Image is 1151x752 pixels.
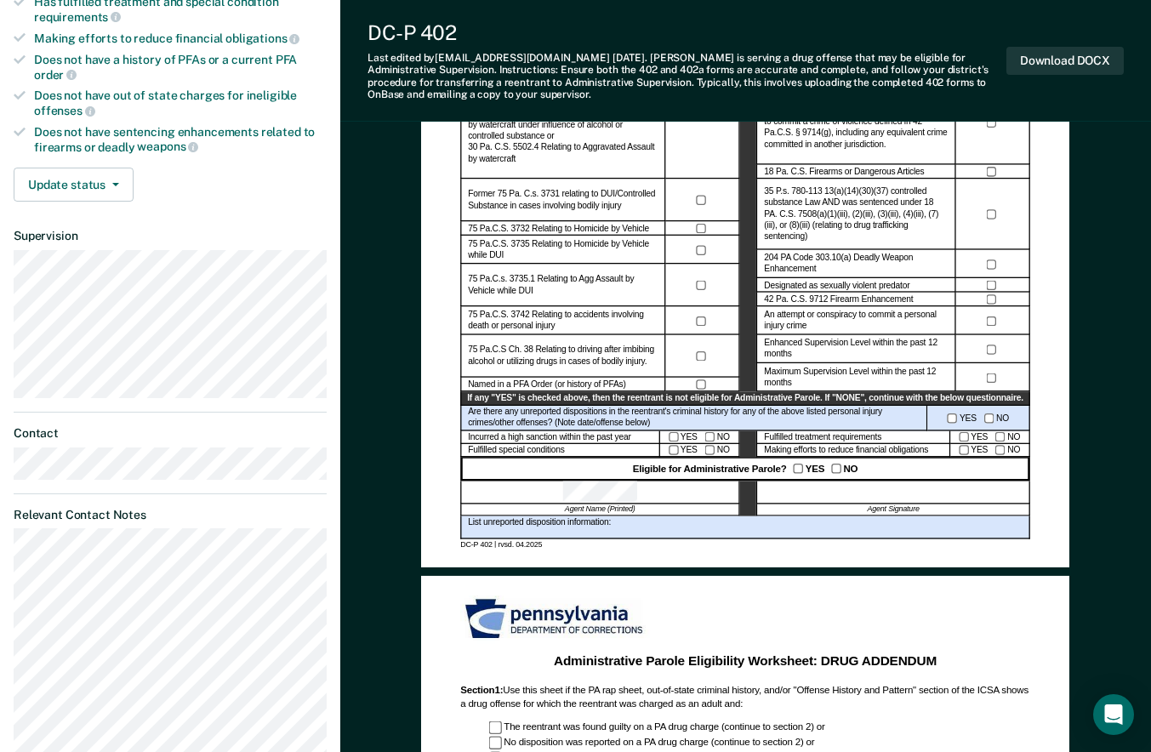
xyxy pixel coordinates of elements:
div: Making efforts to reduce financial [34,31,327,46]
dt: Relevant Contact Notes [14,508,327,522]
div: Eligible for Administrative Parole? YES NO [460,458,1030,481]
span: offenses [34,104,95,117]
span: obligations [225,31,299,45]
div: Fulfilled treatment requirements [757,430,951,444]
label: Enhanced Supervision Level within the past 12 months [765,339,949,362]
label: 75 Pa.C.S Ch. 38 Relating to driving after imbibing alcohol or utilizing drugs in cases of bodily... [468,345,658,368]
dt: Contact [14,426,327,441]
div: Last edited by [EMAIL_ADDRESS][DOMAIN_NAME] . [PERSON_NAME] is serving a drug offense that may be... [368,52,1006,101]
b: Section 1 : [460,685,503,696]
span: requirements [34,10,121,24]
div: Incurred a high sanction within the past year [460,430,659,444]
img: PDOC Logo [460,595,651,644]
div: If any "YES" is checked above, then the reentrant is not eligible for Administrative Parole. If "... [460,392,1030,406]
div: Fulfilled special conditions [460,444,659,458]
div: YES NO [928,406,1031,430]
div: No disposition was reported on a PA drug charge (continue to section 2) or [489,737,1030,749]
span: weapons [137,140,198,153]
div: Agent Name (Printed) [460,504,739,516]
dt: Supervision [14,229,327,243]
div: Does not have a history of PFAs or a current PFA order [34,53,327,82]
div: Are there any unreported dispositions in the reentrant's criminal history for any of the above li... [460,406,927,430]
label: 42 Pa. C.S. 9712 Firearm Enhancement [765,294,914,305]
div: Administrative Parole Eligibility Worksheet: DRUG ADDENDUM [470,653,1021,670]
label: Named in a PFA Order (or history of PFAs) [468,379,626,390]
button: Update status [14,168,134,202]
div: Does not have sentencing enhancements related to firearms or deadly [34,125,327,154]
label: 75 Pa.C.S. 3735 Relating to Homicide by Vehicle while DUI [468,239,658,262]
div: The reentrant was found guilty on a PA drug charge (continue to section 2) or [489,721,1030,734]
label: 75 Pa.C.s. 3735.1 Relating to Agg Assault by Vehicle while DUI [468,275,658,298]
div: DC-P 402 | rvsd. 04.2025 [460,539,1030,550]
div: YES NO [660,444,740,458]
div: DC-P 402 [368,20,1006,45]
div: Open Intercom Messenger [1093,694,1134,735]
label: Designated as sexually violent predator [765,280,910,291]
div: Use this sheet if the PA rap sheet, out-of-state criminal history, and/or "Offense History and Pa... [460,685,1030,710]
label: Former 75 Pa. C.s. 3731 relating to DUI/Controlled Substance in cases involving bodily injury [468,190,658,213]
label: 75 Pa.C.S. 3732 Relating to Homicide by Vehicle [468,224,649,235]
label: Any crime of violence defined in 42 Pa.C.S. § 9714(g), or any attempt, conspiracy or solicitation... [765,94,949,151]
label: An attempt or conspiracy to commit a personal injury crime [765,310,949,333]
div: Agent Signature [757,504,1030,516]
div: YES NO [950,444,1030,458]
div: YES NO [660,430,740,444]
label: Maximum Supervision Level within the past 12 months [765,367,949,390]
span: [DATE] [613,52,645,64]
label: 204 PA Code 303.10(a) Deadly Weapon Enhancement [765,254,949,276]
div: Does not have out of state charges for ineligible [34,88,327,117]
div: Making efforts to reduce financial obligations [757,444,951,458]
div: List unreported disposition information: [460,516,1030,540]
label: 35 P.s. 780-113 13(a)(14)(30)(37) controlled substance Law AND was sentenced under 18 PA. C.S. 75... [765,186,949,243]
button: Download DOCX [1006,47,1124,75]
div: YES NO [950,430,1030,444]
label: 18 Pa. C.S. Firearms or Dangerous Articles [765,167,925,178]
label: 75 Pa.C.S. 3742 Relating to accidents involving death or personal injury [468,310,658,333]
